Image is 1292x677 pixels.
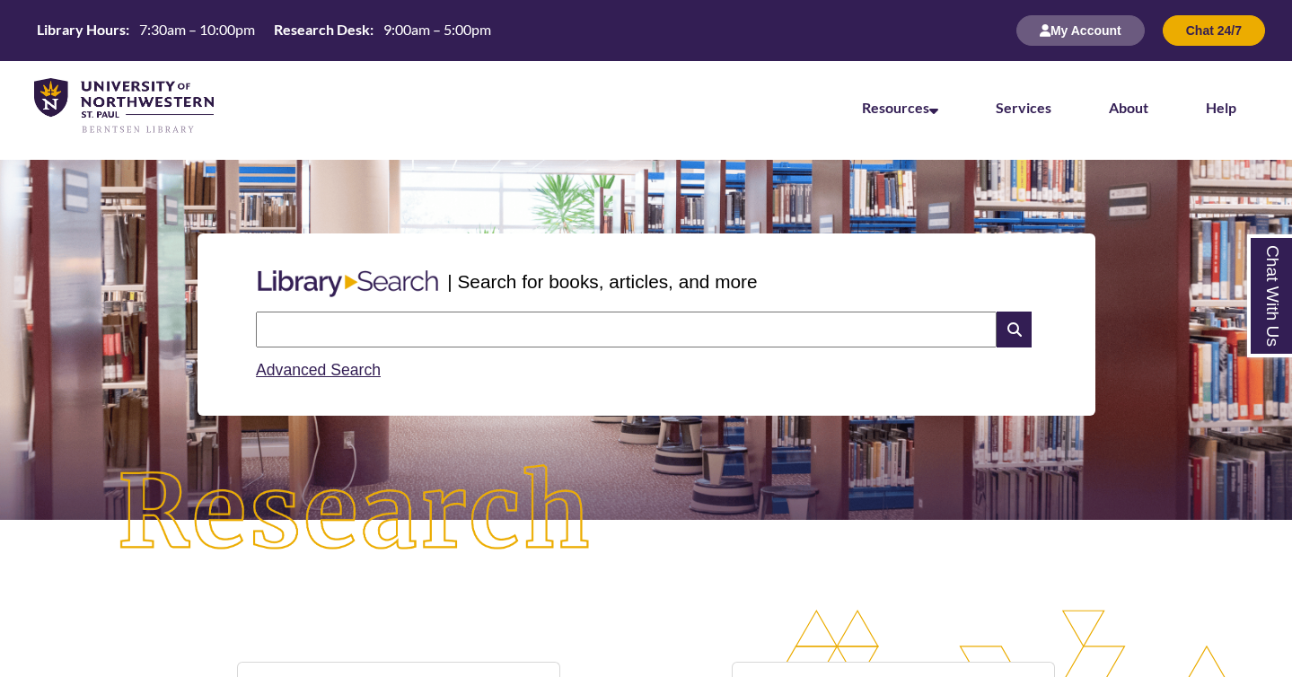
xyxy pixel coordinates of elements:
[1016,15,1145,46] button: My Account
[65,412,646,614] img: Research
[996,99,1051,116] a: Services
[383,21,491,38] span: 9:00am – 5:00pm
[30,20,498,40] table: Hours Today
[862,99,938,116] a: Resources
[1016,22,1145,38] a: My Account
[256,361,381,379] a: Advanced Search
[997,312,1031,347] i: Search
[1206,99,1236,116] a: Help
[34,78,214,135] img: UNWSP Library Logo
[1163,15,1265,46] button: Chat 24/7
[30,20,132,40] th: Library Hours:
[139,21,255,38] span: 7:30am – 10:00pm
[1109,99,1148,116] a: About
[267,20,376,40] th: Research Desk:
[447,268,757,295] p: | Search for books, articles, and more
[30,20,498,41] a: Hours Today
[249,263,447,304] img: Libary Search
[1163,22,1265,38] a: Chat 24/7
